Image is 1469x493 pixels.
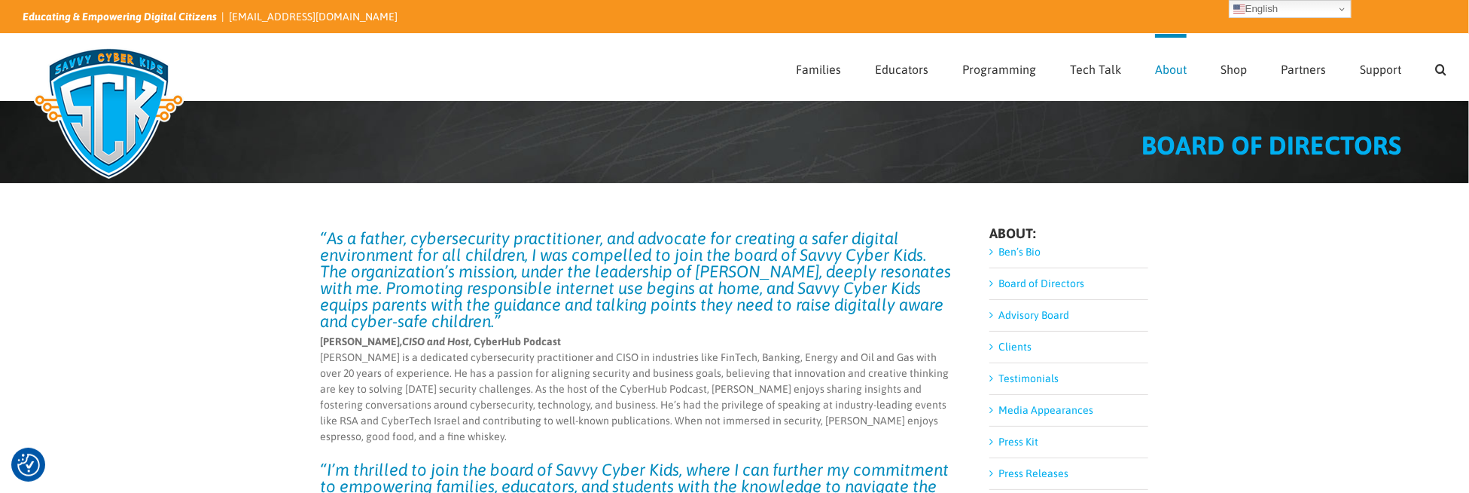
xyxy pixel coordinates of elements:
[796,34,1446,100] nav: Main Menu
[23,38,195,188] img: Savvy Cyber Kids Logo
[796,63,841,75] span: Families
[229,11,398,23] a: [EMAIL_ADDRESS][DOMAIN_NAME]
[998,246,1041,258] a: Ben’s Bio
[998,404,1093,416] a: Media Appearances
[1070,34,1121,100] a: Tech Talk
[1070,63,1121,75] span: Tech Talk
[998,467,1068,479] a: Press Releases
[998,372,1059,384] a: Testimonials
[1221,34,1247,100] a: Shop
[1281,63,1326,75] span: Partners
[1155,63,1187,75] span: About
[1221,63,1247,75] span: Shop
[1281,34,1326,100] a: Partners
[23,11,217,23] i: Educating & Empowering Digital Citizens
[998,436,1038,448] a: Press Kit
[796,34,841,100] a: Families
[1360,63,1401,75] span: Support
[1233,3,1245,15] img: en
[1435,34,1446,100] a: Search
[989,227,1148,240] h4: ABOUT:
[17,454,40,476] button: Consent Preferences
[321,335,562,348] strong: [PERSON_NAME], , CyberHub Podcast
[962,63,1036,75] span: Programming
[875,63,928,75] span: Educators
[1155,34,1187,100] a: About
[998,341,1032,353] a: Clients
[875,34,928,100] a: Educators
[403,335,470,348] em: CISO and Host
[1360,34,1401,100] a: Support
[998,309,1069,321] a: Advisory Board
[962,34,1036,100] a: Programming
[17,454,40,476] img: Revisit consent button
[1141,130,1401,160] span: BOARD OF DIRECTORS
[321,334,957,445] p: [PERSON_NAME] is a dedicated cybersecurity practitioner and CISO in industries like FinTech, Bank...
[321,228,952,331] em: “As a father, cybersecurity practitioner, and advocate for creating a safer digital environment f...
[998,277,1084,289] a: Board of Directors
